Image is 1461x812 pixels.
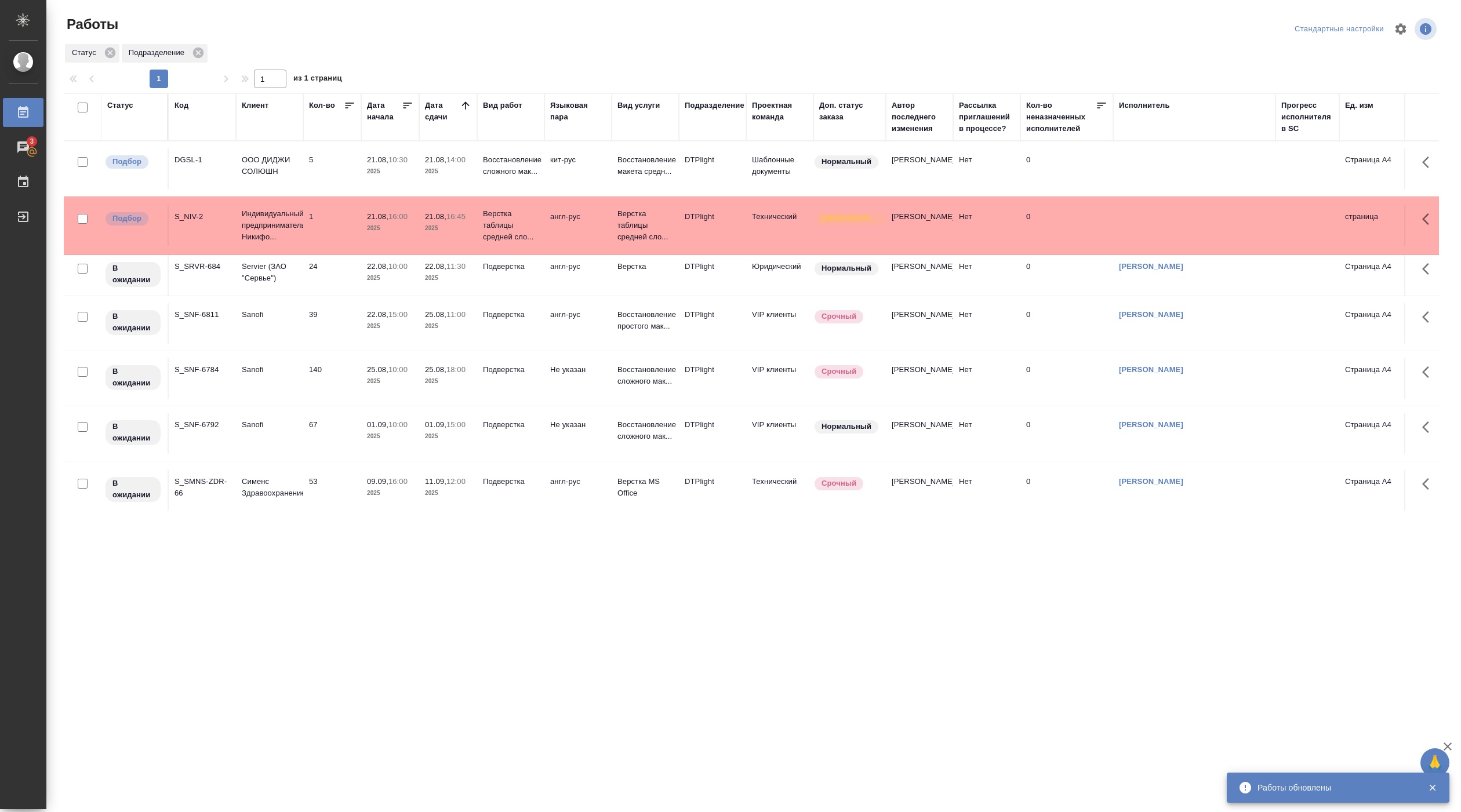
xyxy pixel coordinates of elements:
td: DTPlight [679,358,746,399]
a: [PERSON_NAME] [1119,365,1183,374]
p: 14:00 [446,155,466,164]
td: Страница А4 [1339,255,1407,296]
td: Нет [953,303,1020,344]
button: Здесь прячутся важные кнопки [1415,205,1443,233]
div: Исполнитель назначен, приступать к работе пока рано [104,419,162,446]
td: англ-рус [544,255,612,296]
p: Sanofi [242,419,297,431]
td: DTPlight [679,148,746,189]
td: англ-рус [544,470,612,511]
p: 12:00 [446,477,466,486]
p: 2025 [425,487,471,499]
td: Нет [953,205,1020,246]
a: 3 [3,133,43,162]
div: Рассылка приглашений в процессе? [959,100,1015,134]
div: Вид услуги [617,100,660,111]
div: Кол-во неназначенных исполнителей [1026,100,1096,134]
td: англ-рус [544,303,612,344]
p: [DEMOGRAPHIC_DATA] [822,213,879,224]
td: DTPlight [679,470,746,511]
td: 0 [1020,470,1113,511]
p: 2025 [367,272,413,284]
td: [PERSON_NAME] [886,205,953,246]
p: Подверстка [483,419,539,431]
td: DTPlight [679,413,746,454]
td: DTPlight [679,255,746,296]
p: Подбор [112,213,141,224]
div: Можно подбирать исполнителей [104,211,162,227]
p: Восстановление сложного мак... [483,154,539,177]
p: Подверстка [483,476,539,487]
td: 5 [303,148,361,189]
p: Нормальный [822,263,871,274]
p: 25.08, [367,365,388,374]
td: [PERSON_NAME] [886,470,953,511]
p: В ожидании [112,311,154,334]
p: 09.09, [367,477,388,486]
td: Нет [953,358,1020,399]
td: [PERSON_NAME] [886,413,953,454]
p: 22.08, [425,262,446,271]
div: Подразделение [685,100,744,111]
td: 0 [1020,255,1113,296]
p: Верстка таблицы средней сло... [617,208,673,243]
td: 67 [303,413,361,454]
div: Исполнитель назначен, приступать к работе пока рано [104,309,162,336]
button: Здесь прячутся важные кнопки [1415,470,1443,498]
div: Код [175,100,188,111]
p: Верстка [617,261,673,272]
p: Восстановление сложного мак... [617,364,673,387]
div: S_SNF-6811 [175,309,230,321]
div: Исполнитель назначен, приступать к работе пока рано [104,476,162,503]
p: 10:00 [388,420,408,429]
td: Нет [953,255,1020,296]
td: 0 [1020,358,1113,399]
div: Статус [65,44,119,63]
p: Индивидуальный предприниматель Никифо... [242,208,297,243]
p: Нормальный [822,156,871,168]
td: страница [1339,205,1407,246]
td: Страница А4 [1339,303,1407,344]
div: Вид работ [483,100,522,111]
p: В ожидании [112,263,154,286]
p: 21.08, [425,212,446,221]
p: Срочный [822,478,856,489]
div: Исполнитель назначен, приступать к работе пока рано [104,364,162,391]
td: Нет [953,470,1020,511]
td: 53 [303,470,361,511]
p: ООО ДИДЖИ СОЛЮШН [242,154,297,177]
span: Работы [64,15,118,34]
div: Исполнитель назначен, приступать к работе пока рано [104,261,162,288]
td: Страница А4 [1339,358,1407,399]
p: 21.08, [367,155,388,164]
td: Технический [746,470,813,511]
td: Не указан [544,358,612,399]
div: Дата начала [367,100,402,123]
p: 01.09, [367,420,388,429]
p: Срочный [822,311,856,322]
div: split button [1292,20,1387,38]
td: Шаблонные документы [746,148,813,189]
a: [PERSON_NAME] [1119,262,1183,271]
p: 2025 [425,376,471,387]
p: Подверстка [483,364,539,376]
div: Клиент [242,100,268,111]
td: [PERSON_NAME] [886,303,953,344]
p: 25.08, [425,310,446,319]
p: Восстановление сложного мак... [617,419,673,442]
span: 3 [23,136,41,147]
div: Языковая пара [550,100,606,123]
p: Sanofi [242,364,297,376]
td: 0 [1020,303,1113,344]
p: Сименс Здравоохранение [242,476,297,499]
button: Здесь прячутся важные кнопки [1415,413,1443,441]
td: 0 [1020,205,1113,246]
td: 0 [1020,148,1113,189]
div: S_NIV-2 [175,211,230,223]
button: Здесь прячутся важные кнопки [1415,148,1443,176]
button: Здесь прячутся важные кнопки [1415,358,1443,386]
td: 39 [303,303,361,344]
td: Нет [953,148,1020,189]
td: VIP клиенты [746,413,813,454]
td: Страница А4 [1339,470,1407,511]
